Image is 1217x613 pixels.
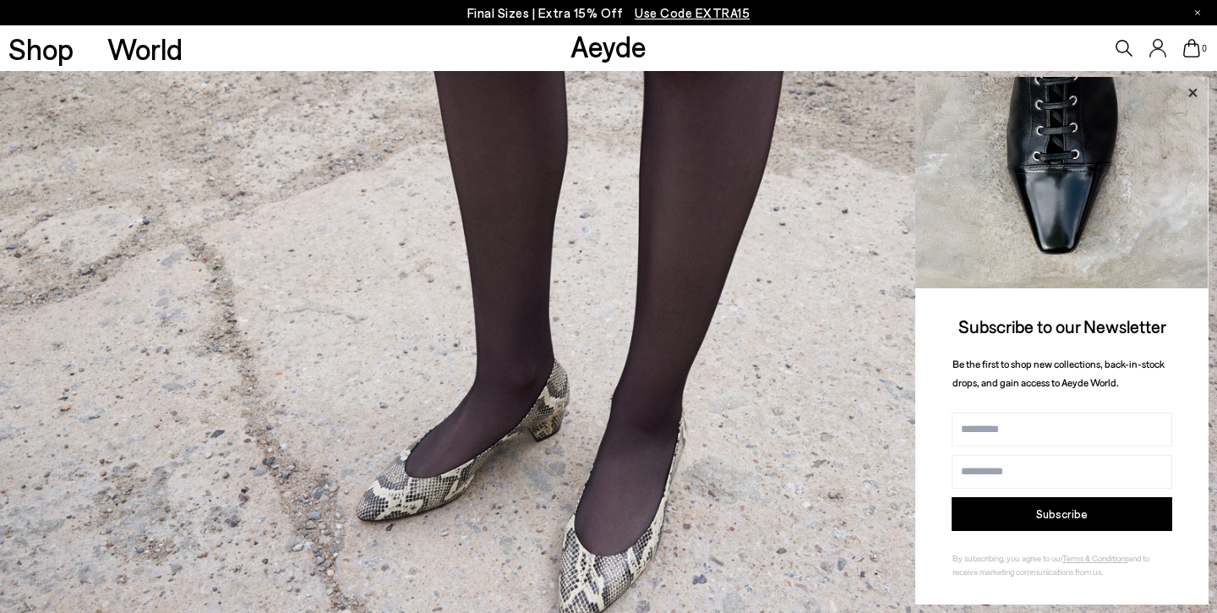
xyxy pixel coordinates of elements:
img: ca3f721fb6ff708a270709c41d776025.jpg [915,77,1209,288]
span: 0 [1200,44,1209,53]
p: Final Sizes | Extra 15% Off [467,3,750,24]
button: Subscribe [952,497,1172,531]
a: World [107,34,183,63]
span: Navigate to /collections/ss25-final-sizes [635,5,750,20]
a: 0 [1183,39,1200,57]
span: Subscribe to our Newsletter [958,315,1166,337]
span: By subscribing, you agree to our [952,553,1062,563]
a: Aeyde [570,28,647,63]
span: Be the first to shop new collections, back-in-stock drops, and gain access to Aeyde World. [952,358,1165,389]
a: Shop [8,34,74,63]
a: Terms & Conditions [1062,553,1128,563]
